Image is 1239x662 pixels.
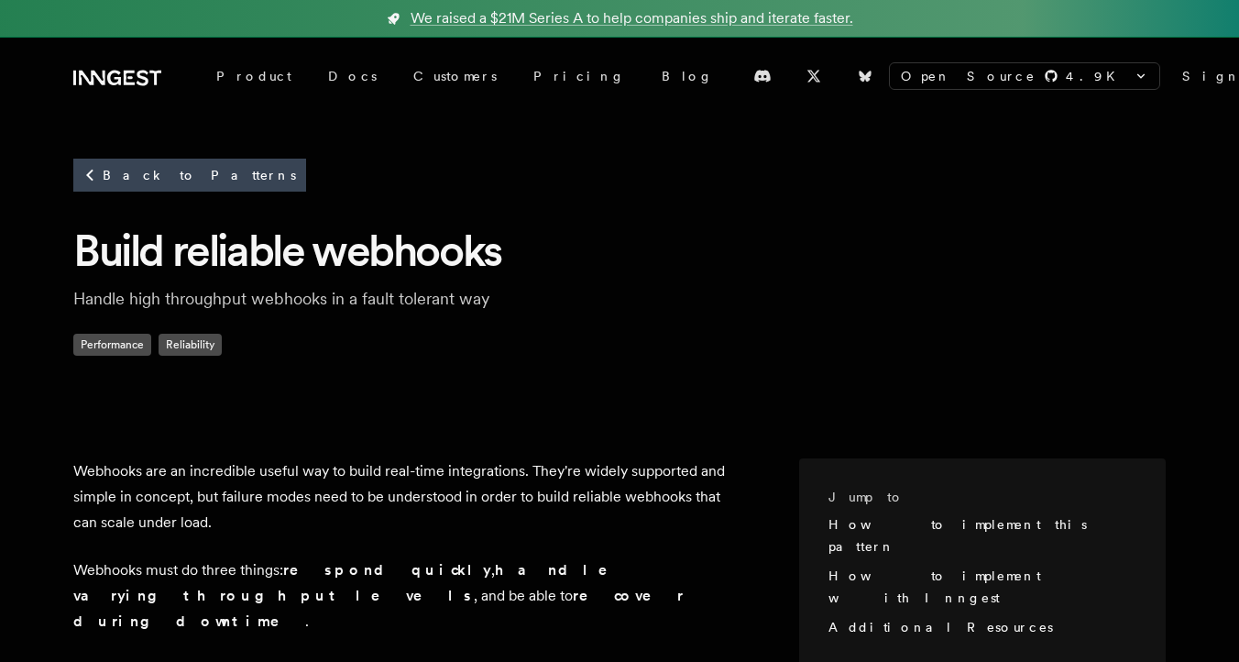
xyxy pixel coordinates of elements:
[310,60,395,93] a: Docs
[515,60,643,93] a: Pricing
[283,561,491,579] strong: respond quickly
[159,334,222,356] span: Reliability
[643,60,731,93] a: Blog
[73,286,660,312] p: Handle high throughput webhooks in a fault tolerant way
[395,60,515,93] a: Customers
[73,557,726,634] p: Webhooks must do three things: , , and be able to .
[828,568,1040,605] a: How to implement with Inngest
[73,458,726,535] p: Webhooks are an incredible useful way to build real-time integrations. They're widely supported a...
[411,7,853,29] span: We raised a $21M Series A to help companies ship and iterate faster.
[845,61,885,91] a: Bluesky
[901,67,1036,85] span: Open Source
[742,61,783,91] a: Discord
[794,61,834,91] a: X
[198,60,310,93] div: Product
[73,222,1166,279] h1: Build reliable webhooks
[828,488,1122,506] h3: Jump to
[828,517,1087,554] a: How to implement this pattern
[73,159,306,192] a: Back to Patterns
[73,334,151,356] span: Performance
[828,620,1053,634] a: Additional Resources
[1066,67,1126,85] span: 4.9 K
